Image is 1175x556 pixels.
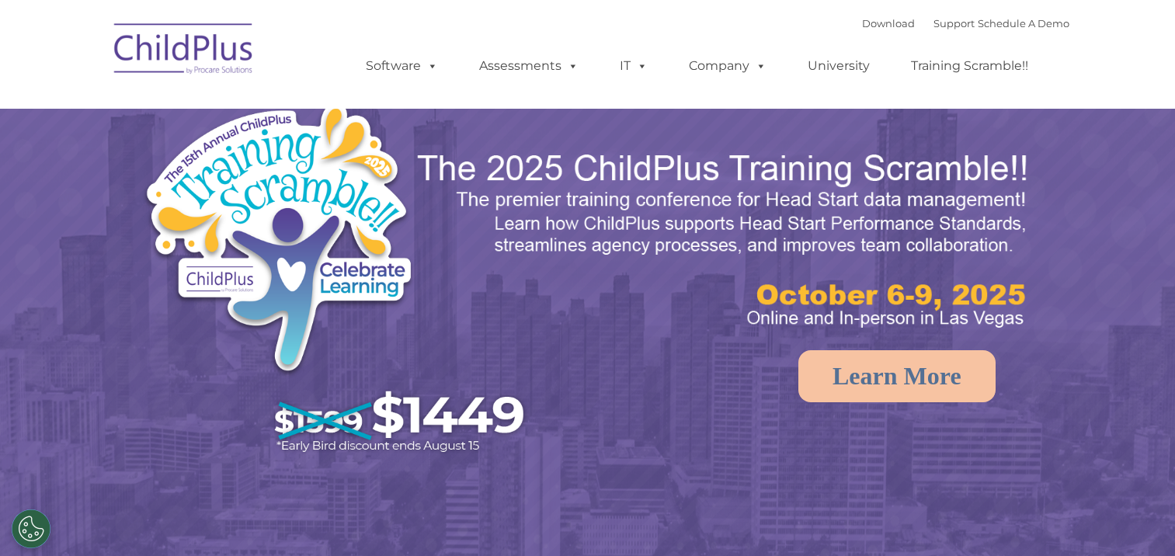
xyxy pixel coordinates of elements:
a: University [792,50,885,82]
a: Assessments [464,50,594,82]
a: Download [862,17,915,30]
a: Learn More [798,350,996,402]
button: Cookies Settings [12,509,50,548]
a: Support [933,17,975,30]
img: ChildPlus by Procare Solutions [106,12,262,90]
a: Training Scramble!! [895,50,1044,82]
a: IT [604,50,663,82]
a: Software [350,50,454,82]
a: Schedule A Demo [978,17,1069,30]
font: | [862,17,1069,30]
a: Company [673,50,782,82]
